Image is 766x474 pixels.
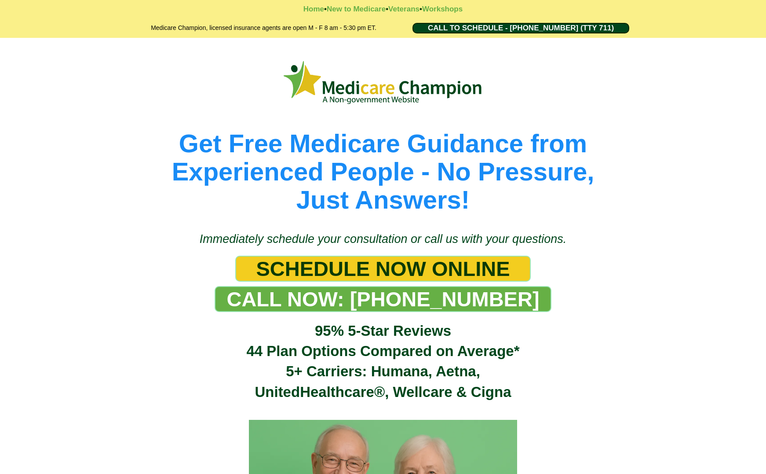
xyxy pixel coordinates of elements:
[215,286,551,312] a: CALL NOW: 1-888-344-8881
[422,5,463,13] a: Workshops
[246,343,519,359] span: 44 Plan Options Compared on Average*
[200,232,566,246] span: Immediately schedule your consultation or call us with your questions.
[388,5,419,13] a: Veterans
[324,5,327,13] strong: •
[235,256,530,282] a: SCHEDULE NOW ONLINE
[296,185,470,214] span: Just Answers!
[428,24,614,33] span: CALL TO SCHEDULE - [PHONE_NUMBER] (TTY 711)
[226,287,539,311] span: CALL NOW: [PHONE_NUMBER]
[172,129,595,186] span: Get Free Medicare Guidance from Experienced People - No Pressure,
[315,323,451,339] span: 95% 5-Star Reviews
[386,5,388,13] strong: •
[412,23,629,33] a: CALL TO SCHEDULE - 1-888-344-8881 (TTY 711)
[255,384,511,400] span: UnitedHealthcare®, Wellcare & Cigna
[303,5,324,13] a: Home
[128,23,399,33] h2: Medicare Champion, licensed insurance agents are open M - F 8 am - 5:30 pm ET.
[286,363,480,379] span: 5+ Carriers: Humana, Aetna,
[327,5,386,13] a: New to Medicare
[256,257,510,281] span: SCHEDULE NOW ONLINE
[419,5,422,13] strong: •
